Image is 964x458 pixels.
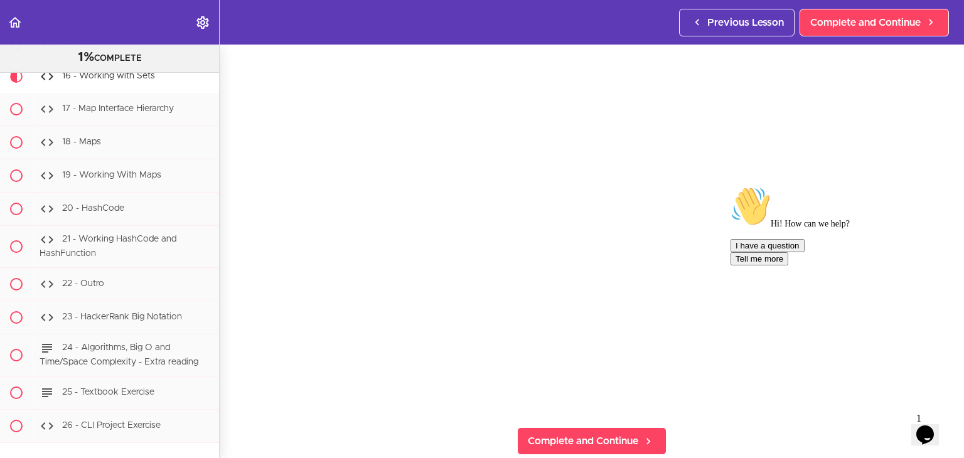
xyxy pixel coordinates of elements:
span: Complete and Continue [810,15,921,30]
span: 21 - Working HashCode and HashFunction [40,235,176,258]
span: Hi! How can we help? [5,38,124,47]
a: Complete and Continue [517,427,667,455]
span: 24 - Algorithms, Big O and Time/Space Complexity - Extra reading [40,343,198,366]
span: 16 - Working with Sets [62,72,155,81]
button: Tell me more [5,71,63,84]
img: :wave: [5,5,45,45]
div: 👋Hi! How can we help?I have a questionTell me more [5,5,231,84]
span: Previous Lesson [707,15,784,30]
svg: Back to course curriculum [8,15,23,30]
div: COMPLETE [16,50,203,66]
a: Previous Lesson [679,9,795,36]
span: 20 - HashCode [62,205,124,213]
span: 1% [78,51,94,63]
iframe: chat widget [726,181,951,402]
span: Complete and Continue [528,434,638,449]
span: 25 - Textbook Exercise [62,388,154,397]
span: 19 - Working With Maps [62,171,161,180]
button: I have a question [5,58,79,71]
iframe: chat widget [911,408,951,445]
span: 26 - CLI Project Exercise [62,421,161,430]
svg: Settings Menu [195,15,210,30]
a: Complete and Continue [800,9,949,36]
span: 17 - Map Interface Hierarchy [62,105,174,114]
span: 22 - Outro [62,279,104,288]
span: 18 - Maps [62,138,101,147]
span: 23 - HackerRank Big Notation [62,312,182,321]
